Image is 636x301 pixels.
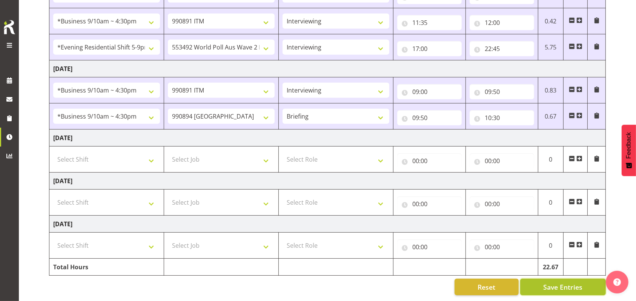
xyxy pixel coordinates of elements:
[2,19,17,36] img: Rosterit icon logo
[543,282,582,292] span: Save Entries
[397,15,462,30] input: Click to select...
[470,41,534,56] input: Click to select...
[538,103,564,130] td: 0.67
[397,196,462,211] input: Click to select...
[622,125,636,176] button: Feedback - Show survey
[470,153,534,168] input: Click to select...
[478,282,495,292] span: Reset
[397,41,462,56] input: Click to select...
[538,147,564,173] td: 0
[470,239,534,255] input: Click to select...
[397,239,462,255] input: Click to select...
[49,173,606,190] td: [DATE]
[538,259,564,276] td: 22.67
[397,84,462,99] input: Click to select...
[470,196,534,211] input: Click to select...
[538,233,564,259] td: 0
[470,15,534,30] input: Click to select...
[397,110,462,125] input: Click to select...
[613,278,621,286] img: help-xxl-2.png
[538,34,564,60] td: 5.75
[538,8,564,34] td: 0.42
[470,84,534,99] input: Click to select...
[455,279,519,295] button: Reset
[49,130,606,147] td: [DATE]
[470,110,534,125] input: Click to select...
[538,190,564,216] td: 0
[538,77,564,103] td: 0.83
[397,153,462,168] input: Click to select...
[625,132,632,159] span: Feedback
[520,279,606,295] button: Save Entries
[49,216,606,233] td: [DATE]
[49,259,164,276] td: Total Hours
[49,60,606,77] td: [DATE]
